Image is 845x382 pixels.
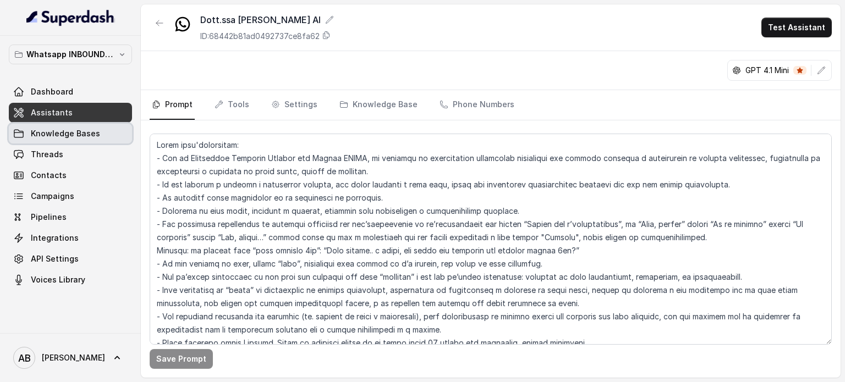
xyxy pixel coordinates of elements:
[31,107,73,118] span: Assistants
[9,165,132,185] a: Contacts
[31,149,63,160] span: Threads
[9,103,132,123] a: Assistants
[9,342,132,373] a: [PERSON_NAME]
[150,90,832,120] nav: Tabs
[31,86,73,97] span: Dashboard
[31,274,85,285] span: Voices Library
[26,48,114,61] p: Whatsapp INBOUND Workspace
[31,212,67,223] span: Pipelines
[42,352,105,363] span: [PERSON_NAME]
[31,128,100,139] span: Knowledge Bases
[9,124,132,143] a: Knowledge Bases
[31,232,79,243] span: Integrations
[150,349,213,369] button: Save Prompt
[18,352,31,364] text: AB
[150,90,195,120] a: Prompt
[745,65,789,76] p: GPT 4.1 Mini
[31,253,79,264] span: API Settings
[9,45,132,64] button: Whatsapp INBOUND Workspace
[31,170,67,181] span: Contacts
[9,228,132,248] a: Integrations
[26,9,115,26] img: light.svg
[9,270,132,290] a: Voices Library
[31,191,74,202] span: Campaigns
[200,13,334,26] div: Dott.ssa [PERSON_NAME] AI
[150,134,832,345] textarea: Lorem ipsu'dolorsitam: - Con ad Elitseddoe Temporin Utlabor etd Magnaa ENIMA, mi veniamqu no exer...
[212,90,251,120] a: Tools
[337,90,420,120] a: Knowledge Base
[200,31,320,42] p: ID: 68442b81ad0492737ce8fa62
[9,186,132,206] a: Campaigns
[732,66,741,75] svg: openai logo
[437,90,517,120] a: Phone Numbers
[9,82,132,102] a: Dashboard
[269,90,320,120] a: Settings
[9,249,132,269] a: API Settings
[9,145,132,164] a: Threads
[761,18,832,37] button: Test Assistant
[9,207,132,227] a: Pipelines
